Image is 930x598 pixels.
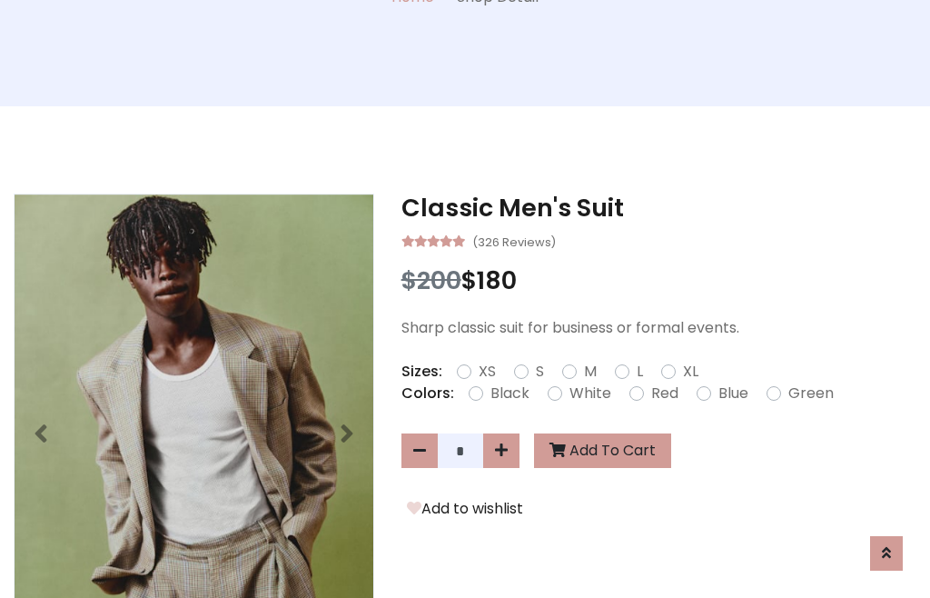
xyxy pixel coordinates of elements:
[651,383,678,404] label: Red
[401,194,916,223] h3: Classic Men's Suit
[584,361,597,383] label: M
[401,383,454,404] p: Colors:
[401,266,916,295] h3: $
[536,361,544,383] label: S
[490,383,529,404] label: Black
[401,317,916,339] p: Sharp classic suit for business or formal events.
[788,383,834,404] label: Green
[401,264,461,297] span: $200
[569,383,611,404] label: White
[683,361,698,383] label: XL
[479,361,496,383] label: XS
[401,361,442,383] p: Sizes:
[472,230,556,252] small: (326 Reviews)
[637,361,643,383] label: L
[401,497,529,521] button: Add to wishlist
[718,383,748,404] label: Blue
[477,264,517,297] span: 180
[534,434,671,468] button: Add To Cart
